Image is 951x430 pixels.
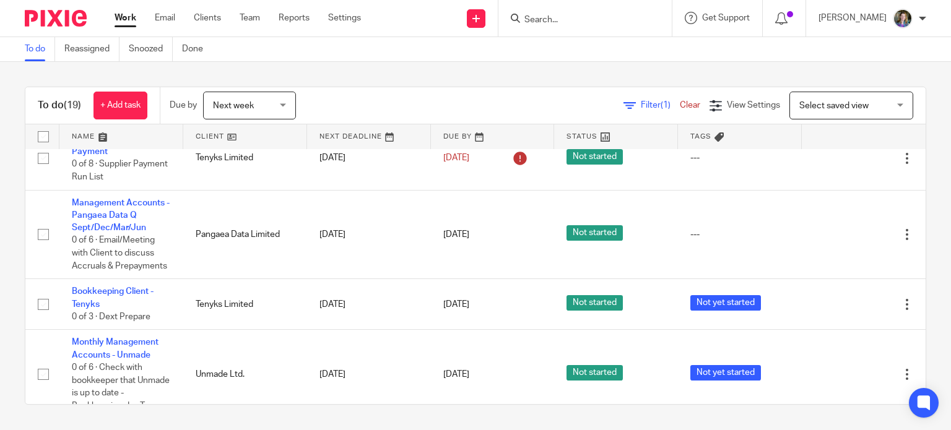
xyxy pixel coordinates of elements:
[307,330,431,419] td: [DATE]
[64,37,119,61] a: Reassigned
[443,370,469,379] span: [DATE]
[155,12,175,24] a: Email
[25,37,55,61] a: To do
[307,190,431,279] td: [DATE]
[183,126,307,190] td: Tenyks Limited
[72,160,168,182] span: 0 of 8 · Supplier Payment Run List
[702,14,750,22] span: Get Support
[25,10,87,27] img: Pixie
[183,279,307,330] td: Tenyks Limited
[72,312,150,321] span: 0 of 3 · Dext Prepare
[690,228,789,241] div: ---
[690,365,761,381] span: Not yet started
[567,149,623,165] span: Not started
[93,92,147,119] a: + Add task
[690,152,789,164] div: ---
[72,236,167,270] span: 0 of 6 · Email/Meeting with Client to discuss Accruals & Prepayments
[443,153,469,162] span: [DATE]
[328,12,361,24] a: Settings
[567,225,623,241] span: Not started
[567,295,623,311] span: Not started
[307,279,431,330] td: [DATE]
[240,12,260,24] a: Team
[72,338,158,359] a: Monthly Management Accounts - Unmade
[64,100,81,110] span: (19)
[690,133,711,140] span: Tags
[819,12,887,24] p: [PERSON_NAME]
[690,295,761,311] span: Not yet started
[307,126,431,190] td: [DATE]
[72,199,170,233] a: Management Accounts - Pangaea Data Q Sept/Dec/Mar/Jun
[567,365,623,381] span: Not started
[183,190,307,279] td: Pangaea Data Limited
[194,12,221,24] a: Clients
[72,287,154,308] a: Bookkeeping Client - Tenyks
[182,37,212,61] a: Done
[38,99,81,112] h1: To do
[170,99,197,111] p: Due by
[129,37,173,61] a: Snoozed
[183,330,307,419] td: Unmade Ltd.
[893,9,913,28] img: 1530183611242%20(1).jpg
[443,300,469,309] span: [DATE]
[661,101,671,110] span: (1)
[279,12,310,24] a: Reports
[523,15,635,26] input: Search
[72,363,170,410] span: 0 of 6 · Check with bookkeeper that Unmade is up to date - Bookkeeping day Tues
[680,101,700,110] a: Clear
[727,101,780,110] span: View Settings
[213,101,254,110] span: Next week
[799,101,869,110] span: Select saved view
[443,230,469,239] span: [DATE]
[641,101,680,110] span: Filter
[115,12,136,24] a: Work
